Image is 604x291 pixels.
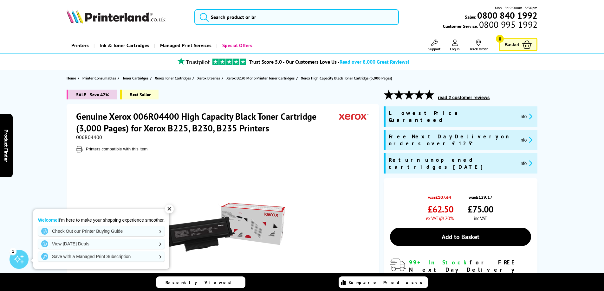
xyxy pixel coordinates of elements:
[409,259,531,273] div: for FREE Next Day Delivery
[428,203,453,215] span: £62.50
[474,215,487,221] span: inc VAT
[38,239,165,249] a: View [DATE] Deals
[469,40,488,51] a: Track Order
[38,217,165,223] p: I'm here to make your shopping experience smoother.
[10,248,16,255] div: 1
[82,75,116,81] span: Printer Consumables
[155,75,191,81] span: Xerox Toner Cartridges
[76,111,339,134] h1: Genuine Xerox 006R04400 High Capacity Black Toner Cartridge (3,000 Pages) for Xerox B225, B230, B...
[339,111,368,122] img: Xerox
[428,47,440,51] span: Support
[249,59,409,65] a: Trust Score 5.0 - Our Customers Love Us -Read over 8,000 Great Reviews!
[156,276,245,288] a: Recently Viewed
[67,90,117,99] span: SALE - Save 42%
[450,47,460,51] span: Log In
[122,75,150,81] a: Toner Cartridges
[194,9,399,25] input: Search product or br
[67,37,94,54] a: Printers
[390,259,531,288] div: modal_delivery
[67,75,76,81] span: Home
[504,40,519,49] span: Basket
[67,9,166,23] img: Printerland Logo
[161,165,286,289] img: Xerox 006R04400 High Capacity Black Toner Cartridge (3,000 Pages)
[38,251,165,262] a: Save with a Managed Print Subscription
[3,129,10,162] span: Product Finder
[84,146,150,152] button: Printers compatible with this item
[76,134,102,140] span: 006R04400
[435,194,451,200] strike: £107.64
[212,59,246,65] img: trustpilot rating
[443,22,537,29] span: Customer Service:
[301,75,394,81] a: Xerox High Capacity Black Toner Cartridge (3,000 Pages)
[450,40,460,51] a: Log In
[339,276,428,288] a: Compare Products
[495,5,537,11] span: Mon - Fri 9:00am - 5:30pm
[426,215,453,221] span: ex VAT @ 20%
[82,75,118,81] a: Printer Consumables
[340,59,409,65] span: Read over 8,000 Great Reviews!
[120,90,159,99] span: Best Seller
[499,38,537,51] a: Basket 0
[428,40,440,51] a: Support
[468,191,493,200] span: was
[518,136,535,143] button: promo-description
[154,37,216,54] a: Managed Print Services
[476,12,537,18] a: 0800 840 1992
[409,259,470,266] span: 99+ In Stock
[174,57,212,65] img: trustpilot rating
[67,9,187,25] a: Printerland Logo
[349,280,426,285] span: Compare Products
[389,156,515,170] span: Return unopened cartridges [DATE]
[436,95,491,100] button: read 2 customer reviews
[122,75,148,81] span: Toner Cartridges
[426,191,453,200] span: was
[38,226,165,236] a: Check Out our Printer Buying Guide
[197,75,222,81] a: Xerox B Series
[389,110,515,123] span: Lowest Price Guaranteed
[226,75,296,81] a: Xerox B230 Mono Printer Toner Cartridges
[166,280,237,285] span: Recently Viewed
[165,205,174,213] div: ✕
[155,75,192,81] a: Xerox Toner Cartridges
[468,203,493,215] span: £75.00
[389,133,515,147] span: Free Next Day Delivery on orders over £125*
[38,218,59,223] strong: Welcome!
[197,75,220,81] span: Xerox B Series
[100,37,149,54] span: Ink & Toner Cartridges
[465,14,476,20] span: Sales:
[496,35,504,43] span: 0
[518,160,535,167] button: promo-description
[476,194,492,200] strike: £129.17
[477,9,537,21] b: 0800 840 1992
[478,22,537,28] span: 0800 995 1992
[518,113,535,120] button: promo-description
[226,75,295,81] span: Xerox B230 Mono Printer Toner Cartridges
[390,228,531,246] a: Add to Basket
[67,75,78,81] a: Home
[216,37,257,54] a: Special Offers
[301,75,392,81] span: Xerox High Capacity Black Toner Cartridge (3,000 Pages)
[94,37,154,54] a: Ink & Toner Cartridges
